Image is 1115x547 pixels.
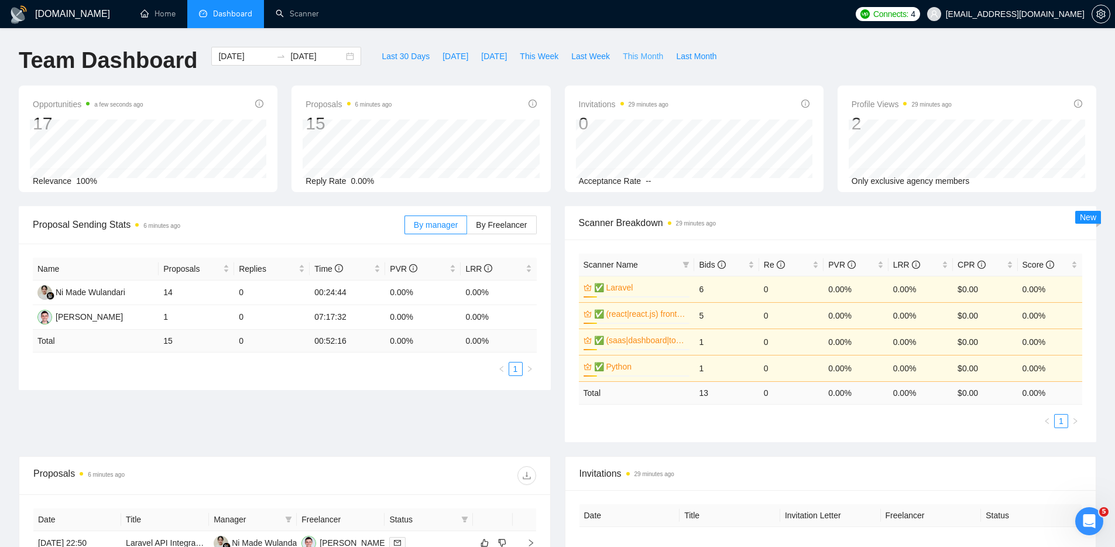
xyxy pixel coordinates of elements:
span: crown [584,283,592,292]
td: 0.00% [888,276,953,302]
a: ✅ Laravel [594,281,688,294]
li: 1 [1054,414,1068,428]
li: Previous Page [495,362,509,376]
span: info-circle [718,261,726,269]
span: Dashboard [213,9,252,19]
span: filter [680,256,692,273]
a: searchScanner [276,9,319,19]
td: 14 [159,281,234,305]
span: Invitations [579,466,1082,481]
span: info-circle [912,261,920,269]
a: EP[PERSON_NAME] [37,312,123,321]
td: $0.00 [953,276,1017,302]
img: logo [9,5,28,24]
td: 0.00 % [888,381,953,404]
span: Connects: [873,8,908,20]
span: filter [283,511,294,528]
td: 5 [694,302,759,329]
span: Proposal Sending Stats [33,217,404,232]
span: Only exclusive agency members [852,176,970,186]
div: 15 [306,112,392,135]
span: 5 [1099,507,1109,517]
li: Next Page [523,362,537,376]
li: Next Page [1068,414,1082,428]
button: left [495,362,509,376]
button: right [523,362,537,376]
th: Manager [209,508,297,531]
td: 0.00% [385,281,461,305]
span: left [1044,418,1051,425]
span: -- [646,176,651,186]
span: info-circle [777,261,785,269]
td: 0.00 % [385,330,461,353]
span: Score [1023,260,1054,269]
td: $0.00 [953,302,1017,329]
span: Invitations [579,97,668,111]
td: Total [33,330,159,353]
a: NMNi Made Wulandari [214,538,301,547]
td: 0.00% [1018,276,1082,302]
span: Opportunities [33,97,143,111]
span: right [526,365,533,372]
span: Manager [214,513,280,526]
button: Last Week [565,47,616,66]
span: right [517,539,535,547]
div: Proposals [33,466,284,485]
th: Freelancer [881,504,982,527]
td: 0.00% [1018,302,1082,329]
th: Freelancer [297,508,385,531]
td: 0 [234,305,310,330]
span: 4 [911,8,915,20]
span: Profile Views [852,97,952,111]
button: download [517,466,536,485]
span: Proposals [163,262,221,275]
th: Name [33,258,159,281]
td: 1 [694,329,759,355]
td: 0.00% [888,302,953,329]
span: info-circle [1046,261,1054,269]
time: 6 minutes ago [143,223,180,229]
span: 100% [76,176,97,186]
time: 6 minutes ago [355,101,392,108]
span: left [498,365,505,372]
span: download [518,471,536,480]
a: 1 [509,363,522,375]
div: Ni Made Wulandari [56,286,125,299]
button: setting [1092,5,1110,23]
span: filter [461,516,468,523]
span: user [930,10,938,18]
td: 0 [759,329,824,355]
td: 0.00% [824,302,888,329]
span: info-circle [848,261,856,269]
span: dashboard [199,9,207,18]
button: right [1068,414,1082,428]
button: Last Month [670,47,723,66]
span: [DATE] [442,50,468,63]
td: 6 [694,276,759,302]
td: 0.00% [888,329,953,355]
td: 0.00% [888,355,953,381]
span: info-circle [255,100,263,108]
td: Total [579,381,695,404]
span: crown [584,310,592,318]
span: Proposals [306,97,392,111]
th: Status [981,504,1082,527]
button: [DATE] [475,47,513,66]
span: By Freelancer [476,220,527,230]
span: info-circle [977,261,986,269]
td: 0.00 % [1018,381,1082,404]
span: to [276,52,286,61]
span: crown [584,336,592,344]
span: LRR [893,260,920,269]
time: 29 minutes ago [676,220,716,227]
td: 0 [234,330,310,353]
span: setting [1092,9,1110,19]
iframe: Intercom live chat [1075,507,1103,535]
td: 0.00 % [461,330,536,353]
td: 1 [159,305,234,330]
div: 0 [579,112,668,135]
img: NM [37,285,52,300]
td: 0.00% [461,281,536,305]
td: 0 [759,381,824,404]
a: homeHome [140,9,176,19]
